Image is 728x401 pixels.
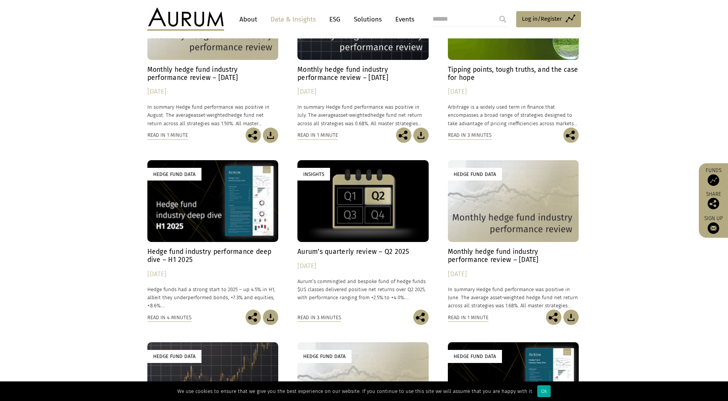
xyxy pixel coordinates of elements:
div: Read in 3 minutes [297,313,341,322]
span: Log in/Register [522,14,562,23]
div: Hedge Fund Data [448,350,502,363]
img: Access Funds [708,174,719,186]
h4: Aurum’s quarterly review – Q2 2025 [297,248,429,256]
a: ESG [325,12,344,27]
img: Share this post [708,198,719,209]
a: Hedge Fund Data Monthly hedge fund industry performance review – [DATE] [DATE] In summary Hedge f... [448,160,579,310]
a: Events [391,12,414,27]
div: Insights [297,168,330,181]
img: Share this post [413,310,429,325]
h4: Hedge fund industry performance deep dive – H1 2025 [147,248,279,264]
img: Share this post [396,128,411,143]
img: Share this post [563,128,579,143]
h4: Monthly hedge fund industry performance review – [DATE] [297,66,429,82]
img: Share this post [246,310,261,325]
a: Data & Insights [267,12,320,27]
div: Hedge Fund Data [448,168,502,181]
div: [DATE] [448,86,579,97]
div: Read in 1 minute [297,131,338,139]
input: Submit [495,12,510,27]
div: Read in 3 minutes [448,131,492,139]
span: asset-weighted [336,112,370,118]
a: About [236,12,261,27]
p: In summary Hedge fund performance was positive in July. The average hedge fund net return across ... [297,103,429,127]
p: Arbitrage is a widely used term in finance that encompasses a broad range of strategies designed ... [448,103,579,127]
img: Aurum [147,8,224,31]
h4: Monthly hedge fund industry performance review – [DATE] [448,248,579,264]
img: Download Article [413,128,429,143]
div: [DATE] [448,269,579,280]
div: Hedge Fund Data [147,350,201,363]
div: Hedge Fund Data [297,350,352,363]
img: Share this post [246,128,261,143]
div: [DATE] [297,261,429,272]
div: Ok [537,385,551,397]
h4: Tipping points, tough truths, and the case for hope [448,66,579,82]
p: Hedge funds had a strong start to 2025 – up 4.5% in H1, albeit they underperformed bonds, +7.3% a... [147,285,279,310]
img: Share this post [546,310,561,325]
a: Log in/Register [516,11,581,27]
div: Read in 4 minutes [147,313,191,322]
div: Hedge Fund Data [147,168,201,181]
h4: Monthly hedge fund industry performance review – [DATE] [147,66,279,82]
img: Download Article [263,310,278,325]
div: [DATE] [147,269,279,280]
p: Aurum’s commingled and bespoke fund of hedge funds $US classes delivered positive net returns ove... [297,277,429,302]
a: Insights Aurum’s quarterly review – Q2 2025 [DATE] Aurum’s commingled and bespoke fund of hedge f... [297,160,429,310]
img: Download Article [563,310,579,325]
img: Download Article [263,128,278,143]
img: Sign up to our newsletter [708,222,719,234]
div: Read in 1 minute [448,313,489,322]
p: In summary Hedge fund performance was positive in June. The average asset-weighted hedge fund net... [448,285,579,310]
div: Read in 1 minute [147,131,188,139]
a: Sign up [703,215,724,234]
div: [DATE] [297,86,429,97]
a: Hedge Fund Data Hedge fund industry performance deep dive – H1 2025 [DATE] Hedge funds had a stro... [147,160,279,310]
div: Share [703,192,724,209]
span: asset-weighted [193,112,228,118]
a: Solutions [350,12,386,27]
div: [DATE] [147,86,279,97]
a: Funds [703,167,724,186]
p: In summary Hedge fund performance was positive in August. The average hedge fund net return acros... [147,103,279,127]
